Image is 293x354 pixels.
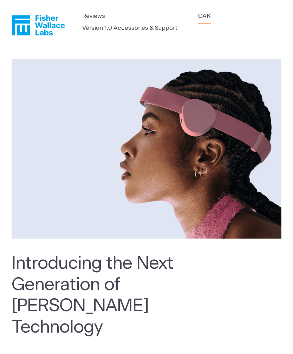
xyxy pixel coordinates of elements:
a: Fisher Wallace [12,15,65,35]
a: Reviews [82,12,105,21]
a: Version 1.0 Accessories & Support [82,24,177,33]
img: woman_oak_pink.png [12,59,281,239]
h2: Introducing the Next Generation of [PERSON_NAME] Technology [12,253,243,338]
a: OAK [198,12,211,21]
